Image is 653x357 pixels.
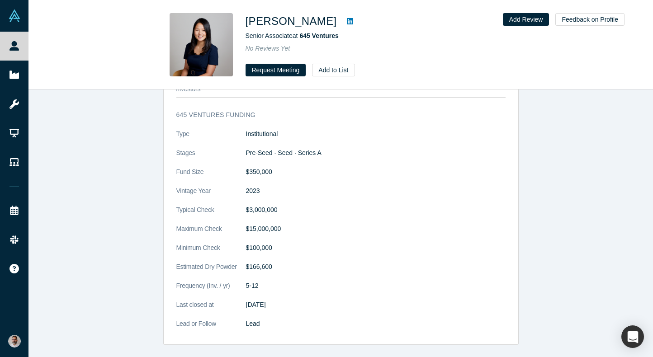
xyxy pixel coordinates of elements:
[299,32,338,39] a: 645 Ventures
[176,300,246,319] dt: Last closed at
[176,281,246,300] dt: Frequency (Inv. / yr)
[176,205,246,224] dt: Typical Check
[8,335,21,348] img: Gotam Bhardwaj's Account
[176,148,246,167] dt: Stages
[246,32,339,39] span: Senior Associate at
[246,45,290,52] span: No Reviews Yet
[246,167,506,177] dd: $350,000
[246,281,506,291] dd: 5-12
[246,224,506,234] dd: $15,000,000
[176,167,246,186] dt: Fund Size
[246,13,337,29] h1: [PERSON_NAME]
[246,64,306,76] button: Request Meeting
[503,13,549,26] button: Add Review
[246,186,506,196] dd: 2023
[176,110,493,120] h3: 645 Ventures funding
[246,262,506,272] dd: $166,600
[176,243,246,262] dt: Minimum Check
[176,319,246,338] dt: Lead or Follow
[246,300,506,310] dd: [DATE]
[8,9,21,22] img: Alchemist Vault Logo
[176,129,246,148] dt: Type
[246,319,506,329] dd: Lead
[176,186,246,205] dt: Vintage Year
[170,13,233,76] img: Mendy Yang's Profile Image
[246,148,506,158] dd: Pre-Seed · Seed · Series A
[246,129,506,139] dd: Institutional
[555,13,625,26] button: Feedback on Profile
[176,262,246,281] dt: Estimated Dry Powder
[176,224,246,243] dt: Maximum Check
[246,243,506,253] dd: $100,000
[246,205,506,215] dd: $3,000,000
[312,64,355,76] button: Add to List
